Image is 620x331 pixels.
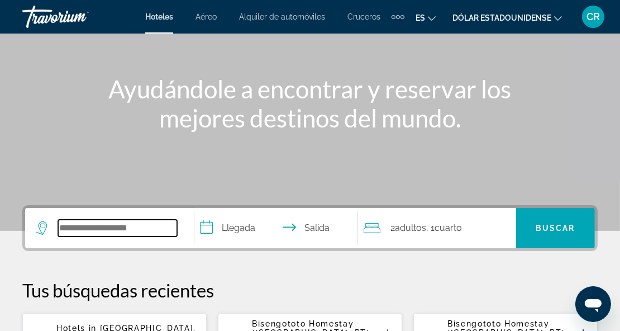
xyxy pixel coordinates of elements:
font: Dólar estadounidense [452,13,551,22]
font: Ayudándole a encontrar y reservar los mejores destinos del mundo. [109,74,512,133]
p: Tus búsquedas recientes [22,279,598,301]
a: Hoteles [145,12,173,21]
font: CR [586,11,600,22]
button: Viajeros: 2 adultos, 0 niños [358,208,516,248]
button: Buscar [516,208,595,248]
a: Travorium [22,2,134,31]
font: es [416,13,425,22]
button: Elementos de navegación adicionales [392,8,404,26]
div: Widget de búsqueda [25,208,595,248]
button: Cambiar idioma [416,10,436,26]
button: Cambiar moneda [452,10,562,26]
iframe: Botón para iniciar la ventana de mensajería [575,286,611,322]
a: Alquiler de automóviles [239,12,325,21]
a: Aéreo [195,12,217,21]
font: Cuarto [435,223,462,233]
a: Cruceros [347,12,380,21]
font: Buscar [536,224,575,233]
font: , 1 [426,223,435,233]
input: Buscar destino de hotel [58,220,177,237]
button: Seleccione la fecha de entrada y salida [194,208,358,248]
button: Menú de usuario [579,5,608,29]
font: adultos [395,223,426,233]
font: 2 [390,223,395,233]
